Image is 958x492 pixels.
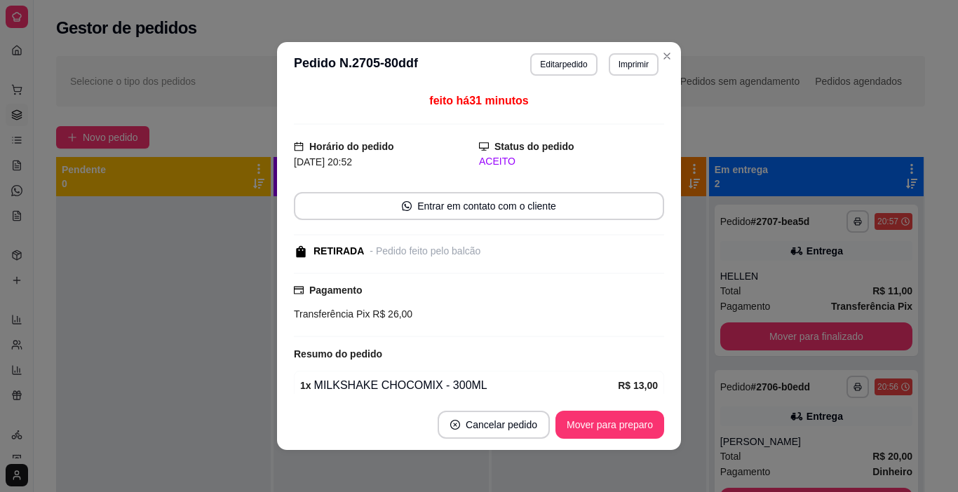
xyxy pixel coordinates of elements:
strong: 1 x [300,380,311,391]
span: R$ 26,00 [370,308,412,320]
strong: Status do pedido [494,141,574,152]
strong: Horário do pedido [309,141,394,152]
button: close-circleCancelar pedido [438,411,550,439]
div: RETIRADA [313,244,364,259]
strong: Resumo do pedido [294,348,382,360]
button: Imprimir [609,53,659,76]
button: whats-appEntrar em contato com o cliente [294,192,664,220]
div: - Pedido feito pelo balcão [370,244,480,259]
span: Transferência Pix [294,308,370,320]
span: close-circle [450,420,460,430]
span: feito há 31 minutos [429,95,528,107]
button: Close [656,45,678,67]
button: Editarpedido [530,53,597,76]
span: whats-app [402,201,412,211]
h3: Pedido N. 2705-80ddf [294,53,418,76]
strong: Pagamento [309,285,362,296]
span: desktop [479,142,489,151]
strong: R$ 13,00 [618,380,658,391]
div: MILKSHAKE CHOCOMIX - 300ML [300,377,618,394]
button: Mover para preparo [555,411,664,439]
span: calendar [294,142,304,151]
div: ACEITO [479,154,664,169]
span: credit-card [294,285,304,295]
span: [DATE] 20:52 [294,156,352,168]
